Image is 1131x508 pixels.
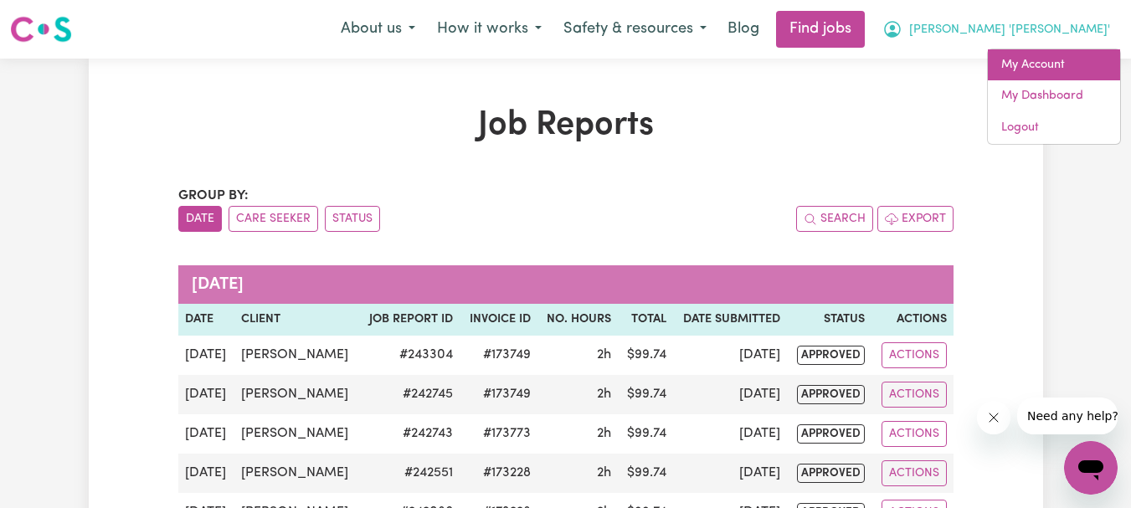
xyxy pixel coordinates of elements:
[618,304,672,336] th: Total
[359,336,460,375] td: # 243304
[618,336,672,375] td: $ 99.74
[234,454,359,493] td: [PERSON_NAME]
[178,336,234,375] td: [DATE]
[673,336,788,375] td: [DATE]
[553,12,717,47] button: Safety & resources
[234,375,359,414] td: [PERSON_NAME]
[797,464,865,483] span: approved
[987,49,1121,145] div: My Account
[988,112,1120,144] a: Logout
[787,304,871,336] th: Status
[597,348,611,362] span: 2 hours
[882,460,947,486] button: Actions
[988,49,1120,81] a: My Account
[597,427,611,440] span: 2 hours
[597,466,611,480] span: 2 hours
[797,346,865,365] span: approved
[673,304,788,336] th: Date Submitted
[325,206,380,232] button: sort invoices by paid status
[977,401,1010,434] iframe: Close message
[618,454,672,493] td: $ 99.74
[882,382,947,408] button: Actions
[1017,398,1118,434] iframe: Message from company
[618,375,672,414] td: $ 99.74
[178,265,954,304] caption: [DATE]
[673,454,788,493] td: [DATE]
[796,206,873,232] button: Search
[909,21,1110,39] span: [PERSON_NAME] '[PERSON_NAME]'
[234,414,359,454] td: [PERSON_NAME]
[359,375,460,414] td: # 242745
[717,11,769,48] a: Blog
[877,206,954,232] button: Export
[1064,441,1118,495] iframe: Button to launch messaging window
[871,12,1121,47] button: My Account
[10,12,101,25] span: Need any help?
[797,385,865,404] span: approved
[776,11,865,48] a: Find jobs
[330,12,426,47] button: About us
[673,414,788,454] td: [DATE]
[178,189,249,203] span: Group by:
[988,80,1120,112] a: My Dashboard
[229,206,318,232] button: sort invoices by care seeker
[234,304,359,336] th: Client
[871,304,954,336] th: Actions
[797,424,865,444] span: approved
[460,336,537,375] td: #173749
[673,375,788,414] td: [DATE]
[10,10,72,49] a: Careseekers logo
[460,454,537,493] td: #173228
[178,375,234,414] td: [DATE]
[10,14,72,44] img: Careseekers logo
[178,454,234,493] td: [DATE]
[597,387,611,401] span: 2 hours
[882,342,947,368] button: Actions
[882,421,947,447] button: Actions
[618,414,672,454] td: $ 99.74
[234,336,359,375] td: [PERSON_NAME]
[178,414,234,454] td: [DATE]
[426,12,553,47] button: How it works
[178,206,222,232] button: sort invoices by date
[537,304,618,336] th: No. Hours
[178,304,234,336] th: Date
[460,414,537,454] td: #173773
[359,304,460,336] th: Job Report ID
[359,414,460,454] td: # 242743
[178,105,954,146] h1: Job Reports
[359,454,460,493] td: # 242551
[460,375,537,414] td: #173749
[460,304,537,336] th: Invoice ID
